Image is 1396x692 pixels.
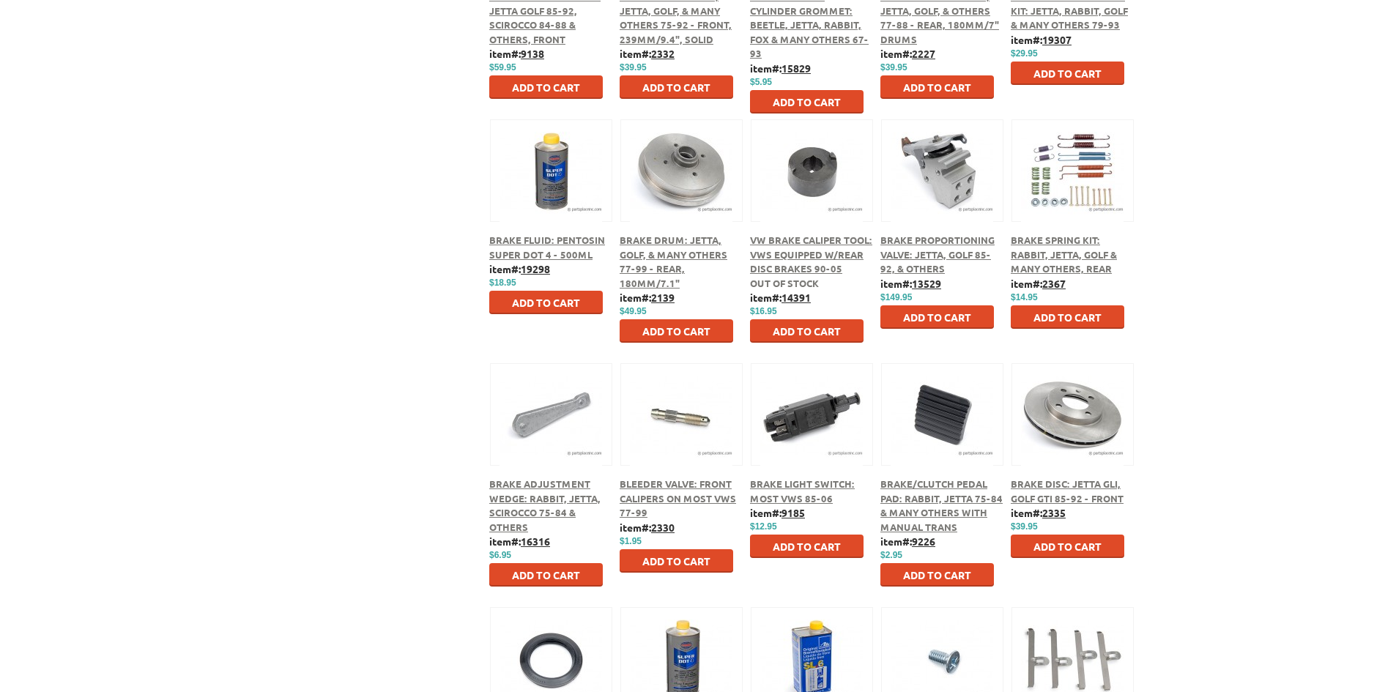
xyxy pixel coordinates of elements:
[880,47,935,60] b: item#:
[489,278,516,288] span: $18.95
[521,47,544,60] u: 9138
[750,62,811,75] b: item#:
[750,291,811,304] b: item#:
[512,296,580,309] span: Add to Cart
[651,47,675,60] u: 2332
[642,554,710,568] span: Add to Cart
[512,568,580,581] span: Add to Cart
[489,62,516,72] span: $59.95
[912,277,941,290] u: 13529
[880,550,902,560] span: $2.95
[489,47,544,60] b: item#:
[912,535,935,548] u: 9226
[750,90,864,114] button: Add to Cart
[489,477,601,533] a: Brake Adjustment Wedge: Rabbit, Jetta, Scirocco 75-84 & Others
[620,521,675,534] b: item#:
[512,81,580,94] span: Add to Cart
[750,306,777,316] span: $16.95
[620,536,642,546] span: $1.95
[1011,477,1124,505] a: Brake Disc: Jetta GLI, Golf GTI 85-92 - Front
[880,75,994,99] button: Add to Cart
[1011,506,1066,519] b: item#:
[642,324,710,338] span: Add to Cart
[903,310,971,324] span: Add to Cart
[1033,540,1102,553] span: Add to Cart
[489,563,603,587] button: Add to Cart
[750,477,855,505] a: Brake Light Switch: Most VWs 85-06
[620,47,675,60] b: item#:
[521,262,550,275] u: 19298
[750,234,872,275] a: VW Brake Caliper Tool: VWs equipped w/Rear Disc Brakes 90-05
[781,291,811,304] u: 14391
[903,81,971,94] span: Add to Cart
[1011,48,1038,59] span: $29.95
[1011,277,1066,290] b: item#:
[521,535,550,548] u: 16316
[880,234,995,275] a: Brake Proportioning Valve: Jetta, Golf 85-92, & Others
[620,477,736,518] a: Bleeder Valve: Front Calipers on most VWs 77-99
[489,550,511,560] span: $6.95
[489,291,603,314] button: Add to Cart
[1033,67,1102,80] span: Add to Cart
[781,506,805,519] u: 9185
[489,75,603,99] button: Add to Cart
[750,535,864,558] button: Add to Cart
[880,535,935,548] b: item#:
[620,549,733,573] button: Add to Cart
[620,319,733,343] button: Add to Cart
[773,540,841,553] span: Add to Cart
[1042,277,1066,290] u: 2367
[651,291,675,304] u: 2139
[773,95,841,108] span: Add to Cart
[642,81,710,94] span: Add to Cart
[1011,292,1038,302] span: $14.95
[773,324,841,338] span: Add to Cart
[489,234,605,261] a: Brake Fluid: Pentosin Super DOT 4 - 500ml
[750,506,805,519] b: item#:
[620,306,647,316] span: $49.95
[880,305,994,329] button: Add to Cart
[620,75,733,99] button: Add to Cart
[1042,33,1072,46] u: 19307
[1011,62,1124,85] button: Add to Cart
[903,568,971,581] span: Add to Cart
[1033,310,1102,324] span: Add to Cart
[651,521,675,534] u: 2330
[620,62,647,72] span: $39.95
[880,477,1003,533] a: Brake/Clutch Pedal Pad: Rabbit, Jetta 75-84 & Many Others with Manual Trans
[880,563,994,587] button: Add to Cart
[880,277,941,290] b: item#:
[1011,521,1038,532] span: $39.95
[1011,234,1117,275] a: Brake Spring Kit: Rabbit, Jetta, Golf & Many Others, Rear
[912,47,935,60] u: 2227
[620,234,727,289] a: Brake Drum: Jetta, Golf, & Many Others 77-99 - Rear, 180mm/7.1"
[489,535,550,548] b: item#:
[620,291,675,304] b: item#:
[750,319,864,343] button: Add to Cart
[750,77,772,87] span: $5.95
[750,521,777,532] span: $12.95
[781,62,811,75] u: 15829
[880,292,912,302] span: $149.95
[750,277,819,289] span: Out of stock
[1042,506,1066,519] u: 2335
[489,262,550,275] b: item#:
[1011,535,1124,558] button: Add to Cart
[880,62,907,72] span: $39.95
[1011,33,1072,46] b: item#:
[1011,305,1124,329] button: Add to Cart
